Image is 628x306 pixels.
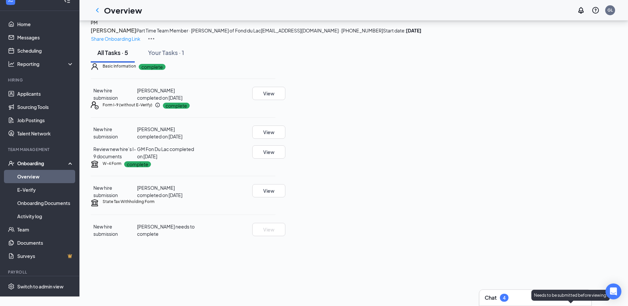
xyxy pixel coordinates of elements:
span: Review new hire’s I-9 documents [93,146,136,159]
a: Messages [17,31,74,44]
h3: Chat [485,294,497,301]
button: View [252,87,285,100]
span: [PERSON_NAME] completed on [DATE] [137,87,182,101]
button: [PERSON_NAME] [91,26,136,35]
p: complete [163,103,190,109]
a: Activity log [17,210,74,223]
h5: Form I-9 (without E-Verify) [103,102,152,108]
a: Sourcing Tools [17,100,74,114]
div: GL [607,7,613,13]
strong: [DATE] [406,27,421,33]
div: Hiring [8,77,72,83]
svg: TaxGovernmentIcon [91,160,99,168]
span: [PERSON_NAME] completed on [DATE] [137,126,182,139]
span: Part Time Team Member · [PERSON_NAME] of Fond du Lac [136,27,261,33]
a: SurveysCrown [17,249,74,263]
span: New hire submission [93,185,118,198]
div: Team Management [8,147,72,152]
span: GM Fon Du Lac completed on [DATE] [137,146,194,159]
span: New hire submission [93,87,118,101]
div: All Tasks · 5 [97,48,128,57]
a: Team [17,223,74,236]
button: Share Onboarding Link [91,35,141,43]
div: Onboarding [17,160,68,167]
h5: State Tax Withholding Form [103,199,155,205]
p: Share Onboarding Link [91,35,140,42]
span: New hire submission [93,126,118,139]
a: Overview [17,170,74,183]
div: Your Tasks · 1 [148,48,184,57]
svg: User [91,63,99,71]
span: [PERSON_NAME] completed on [DATE] [137,185,182,198]
svg: Analysis [8,61,15,67]
h5: Basic Information [103,63,136,69]
h1: Overview [104,5,142,16]
div: Payroll [8,269,72,275]
span: Start date: [383,27,421,33]
button: View [252,145,285,159]
p: complete [139,64,166,70]
svg: TaxGovernmentIcon [91,199,99,207]
button: PM [91,19,98,26]
a: E-Verify [17,183,74,196]
a: Talent Network [17,127,74,140]
div: Switch to admin view [17,283,64,290]
div: Open Intercom Messenger [605,283,621,299]
svg: QuestionInfo [592,6,600,14]
a: Home [17,18,74,31]
svg: Info [155,102,160,108]
svg: UserCheck [8,160,15,167]
h5: W-4 Form [103,161,121,167]
div: 4 [503,295,506,301]
p: Needs to be submitted before viewing. [534,292,607,298]
img: More Actions [147,35,155,43]
span: New hire submission [93,224,118,237]
span: [PERSON_NAME] needs to complete [137,224,195,237]
a: Scheduling [17,44,74,57]
a: Onboarding Documents [17,196,74,210]
div: Reporting [17,61,74,67]
a: Applicants [17,87,74,100]
a: Job Postings [17,114,74,127]
svg: FormI9EVerifyIcon [91,101,99,109]
p: complete [124,161,151,167]
button: View [252,126,285,139]
svg: Settings [8,283,15,290]
svg: ChevronLeft [93,6,101,14]
svg: Notifications [577,6,585,14]
button: View [252,223,285,236]
span: [EMAIL_ADDRESS][DOMAIN_NAME] · [PHONE_NUMBER] [261,27,383,33]
button: View [252,184,285,197]
a: Documents [17,236,74,249]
